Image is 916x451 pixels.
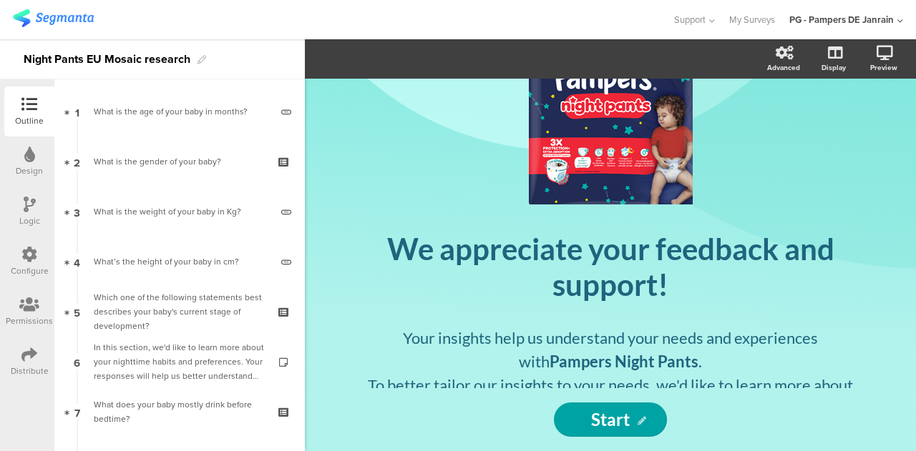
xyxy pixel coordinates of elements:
div: What is the weight of your baby in Kg? [94,204,271,219]
div: Advanced [767,62,800,73]
div: PG - Pampers DE Janrain [789,13,894,26]
input: Start [554,402,667,437]
strong: Night Pants [615,352,698,371]
div: In this section, we'd like to learn more about your nighttime habits and preferences. Your respon... [94,340,265,383]
p: Your insights help us understand your needs and experiences with . [360,326,861,373]
div: Design [16,164,43,177]
a: 3 What is the weight of your baby in Kg? [58,187,301,237]
div: Outline [15,114,44,127]
a: 7 What does your baby mostly drink before bedtime? [58,387,301,437]
a: 4 What’s the height of your baby in cm? [58,237,301,287]
p: We appreciate your feedback and support! [346,231,875,302]
div: Logic [19,214,40,227]
div: Night Pants EU Mosaic research [24,48,190,71]
a: 5 Which one of the following statements best describes your baby's current stage of development? [58,287,301,337]
div: What is the age of your baby in months? [94,104,271,119]
a: 1 What is the age of your baby in months? [58,86,301,137]
span: 4 [74,254,80,269]
div: What is the gender of your baby? [94,154,265,169]
div: Preview [870,62,897,73]
span: 2 [74,154,80,169]
span: 1 [75,104,79,119]
div: What does your baby mostly drink before bedtime? [94,397,265,426]
div: Distribute [11,365,49,377]
a: 2 What is the gender of your baby? [58,137,301,187]
span: 7 [74,404,80,420]
div: What’s the height of your baby in cm? [94,254,271,269]
img: segmanta logo [13,9,94,27]
span: 3 [74,204,80,219]
div: Which one of the following statements best describes your baby's current stage of development? [94,290,265,333]
div: Configure [11,264,49,277]
a: 6 In this section, we'd like to learn more about your nighttime habits and preferences. Your resp... [58,337,301,387]
p: To better tailor our insights to your needs, we'd like to learn more about your baby's growth and... [360,373,861,420]
div: Display [822,62,846,73]
strong: Pampers [550,352,612,371]
div: Permissions [6,314,53,327]
span: 5 [74,304,80,319]
span: 6 [74,354,80,370]
span: Support [674,13,706,26]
